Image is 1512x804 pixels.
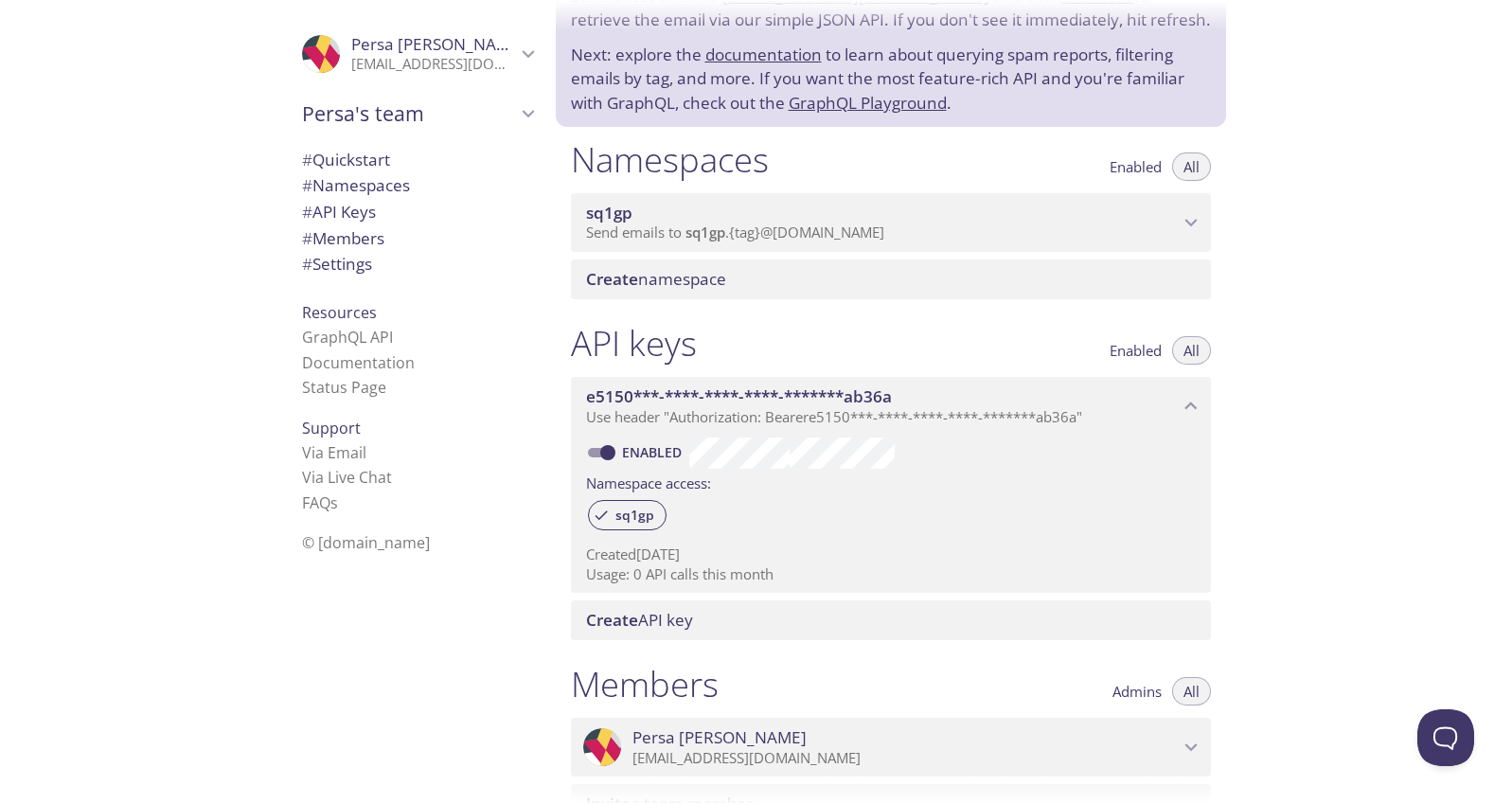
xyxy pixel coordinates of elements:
span: # [302,149,312,170]
span: sq1gp [685,223,725,241]
p: Next: explore the to learn about querying spam reports, filtering emails by tag, and more. If you... [571,43,1211,116]
p: [EMAIL_ADDRESS][DOMAIN_NAME] [351,55,516,74]
span: Create [586,268,638,290]
span: Persa [PERSON_NAME] [632,727,807,748]
span: Persa's team [302,100,516,127]
div: Create API Key [571,600,1211,640]
span: © [DOMAIN_NAME] [302,532,430,553]
div: Create namespace [571,259,1211,299]
span: Resources [302,302,377,323]
span: Members [302,227,384,249]
iframe: Help Scout Beacon - Open [1417,709,1474,766]
span: # [302,174,312,196]
div: API Keys [287,199,548,225]
span: API key [586,609,693,631]
span: # [302,253,312,275]
span: Persa [PERSON_NAME] [351,33,525,55]
span: API Keys [302,201,376,223]
div: Persa's team [287,89,548,138]
span: Send emails to . {tag} @[DOMAIN_NAME] [586,223,884,241]
a: GraphQL API [302,327,393,348]
div: sq1gp namespace [571,193,1211,252]
span: Settings [302,253,372,275]
span: Create [586,609,638,631]
a: documentation [705,44,822,65]
span: sq1gp [586,202,632,223]
h1: Namespaces [571,138,769,181]
a: Status Page [302,377,386,398]
div: Persa Zula [571,718,1211,777]
span: namespace [586,268,726,290]
div: Quickstart [287,147,548,173]
a: Enabled [619,443,689,461]
div: Namespaces [287,172,548,199]
div: Persa Zula [287,23,548,85]
button: All [1172,152,1211,181]
span: # [302,201,312,223]
span: sq1gp [604,507,666,524]
span: s [330,492,338,513]
div: Members [287,225,548,252]
button: Enabled [1098,336,1173,365]
button: All [1172,336,1211,365]
a: FAQ [302,492,338,513]
span: Namespaces [302,174,410,196]
div: sq1gp [588,500,667,530]
button: Enabled [1098,152,1173,181]
label: Namespace access: [586,469,711,496]
a: GraphQL Playground [789,92,947,114]
p: Created [DATE] [586,545,1196,564]
p: Usage: 0 API calls this month [586,564,1196,584]
div: Team Settings [287,251,548,277]
a: Via Email [302,442,366,463]
h1: API keys [571,322,697,365]
a: Documentation [302,352,415,373]
p: [EMAIL_ADDRESS][DOMAIN_NAME] [632,749,1179,768]
button: Admins [1101,677,1173,706]
a: Via Live Chat [302,467,392,488]
span: Quickstart [302,149,390,170]
button: All [1172,677,1211,706]
span: # [302,227,312,249]
span: Support [302,418,361,438]
h1: Members [571,663,719,706]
